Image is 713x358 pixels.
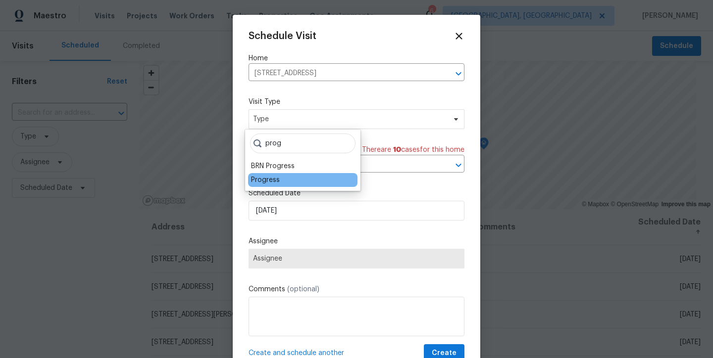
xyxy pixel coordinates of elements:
span: (optional) [287,286,319,293]
span: Assignee [253,255,460,263]
input: M/D/YYYY [249,201,464,221]
label: Scheduled Date [249,188,464,198]
button: Open [452,67,465,81]
span: There are case s for this home [362,145,464,155]
label: Home [249,53,464,63]
div: BRN Progress [251,161,295,171]
span: Create and schedule another [249,348,344,358]
label: Comments [249,284,464,294]
span: 10 [393,146,401,153]
div: Progress [251,175,280,185]
span: Schedule Visit [249,31,316,41]
span: Type [253,114,446,124]
label: Assignee [249,236,464,246]
span: Close [454,31,464,42]
button: Open [452,158,465,172]
input: Enter in an address [249,66,437,81]
label: Visit Type [249,97,464,107]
